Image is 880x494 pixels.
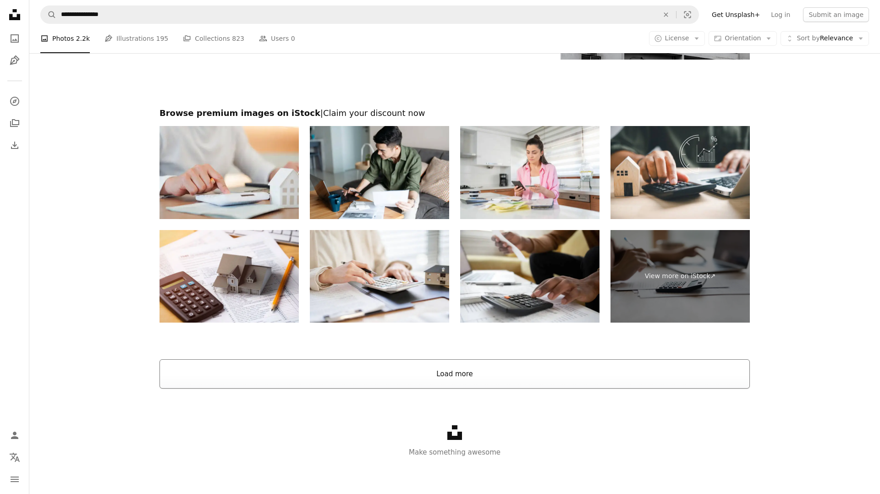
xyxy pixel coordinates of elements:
[320,108,425,118] span: | Claim your discount now
[41,6,56,23] button: Search Unsplash
[665,34,689,42] span: License
[159,359,750,389] button: Load more
[709,31,777,46] button: Orientation
[5,5,24,26] a: Home — Unsplash
[232,33,244,44] span: 823
[5,114,24,132] a: Collections
[310,230,449,323] img: Asian women taking real estate quotes
[291,33,295,44] span: 0
[803,7,869,22] button: Submit an image
[159,230,299,323] img: Home Tax Deduction Mortgage Interest
[725,34,761,42] span: Orientation
[5,29,24,48] a: Photos
[656,6,676,23] button: Clear
[29,447,880,458] p: Make something awesome
[5,470,24,489] button: Menu
[259,24,295,53] a: Users 0
[797,34,819,42] span: Sort by
[104,24,168,53] a: Illustrations 195
[183,24,244,53] a: Collections 823
[610,230,750,323] a: View more on iStock↗
[797,34,853,43] span: Relevance
[706,7,765,22] a: Get Unsplash+
[5,51,24,70] a: Illustrations
[676,6,698,23] button: Visual search
[649,31,705,46] button: License
[5,92,24,110] a: Explore
[40,5,699,24] form: Find visuals sitewide
[460,126,599,219] img: Calculating Financial Budget
[610,126,750,219] img: close up young man hand press on calculator to check
[765,7,796,22] a: Log in
[5,448,24,467] button: Language
[159,126,299,219] img: close up young man hand press on calculator to check and summary expense of home loan mortgage fo...
[156,33,169,44] span: 195
[460,230,599,323] img: Close up of african american man with calculator checking bills
[781,31,869,46] button: Sort byRelevance
[310,126,449,219] img: Asian man using laptop and holding receipts while managing finances at home
[5,426,24,445] a: Log in / Sign up
[5,136,24,154] a: Download History
[159,108,750,119] h2: Browse premium images on iStock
